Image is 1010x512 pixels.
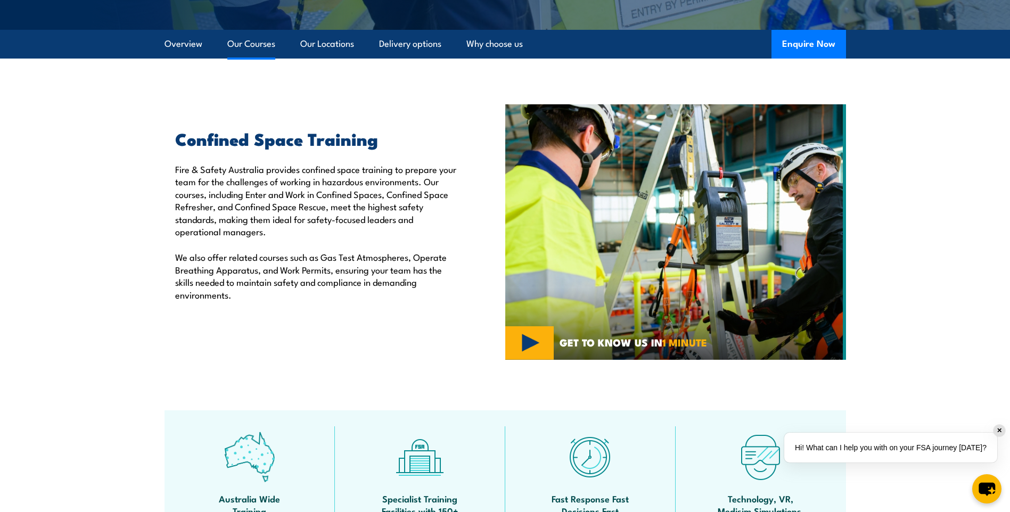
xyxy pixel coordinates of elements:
a: Our Locations [300,30,354,58]
a: Delivery options [379,30,441,58]
img: tech-icon [735,432,786,482]
a: Why choose us [466,30,523,58]
img: Confined Space Courses Australia [505,104,846,360]
p: Fire & Safety Australia provides confined space training to prepare your team for the challenges ... [175,163,456,237]
a: Overview [165,30,202,58]
h2: Confined Space Training [175,131,456,146]
strong: 1 MINUTE [662,334,707,350]
span: GET TO KNOW US IN [560,337,707,347]
img: facilities-icon [395,432,445,482]
a: Our Courses [227,30,275,58]
p: We also offer related courses such as Gas Test Atmospheres, Operate Breathing Apparatus, and Work... [175,251,456,301]
div: ✕ [993,425,1005,436]
button: Enquire Now [771,30,846,59]
div: Hi! What can I help you with on your FSA journey [DATE]? [784,433,997,463]
img: fast-icon [565,432,615,482]
button: chat-button [972,474,1001,503]
img: auswide-icon [224,432,275,482]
